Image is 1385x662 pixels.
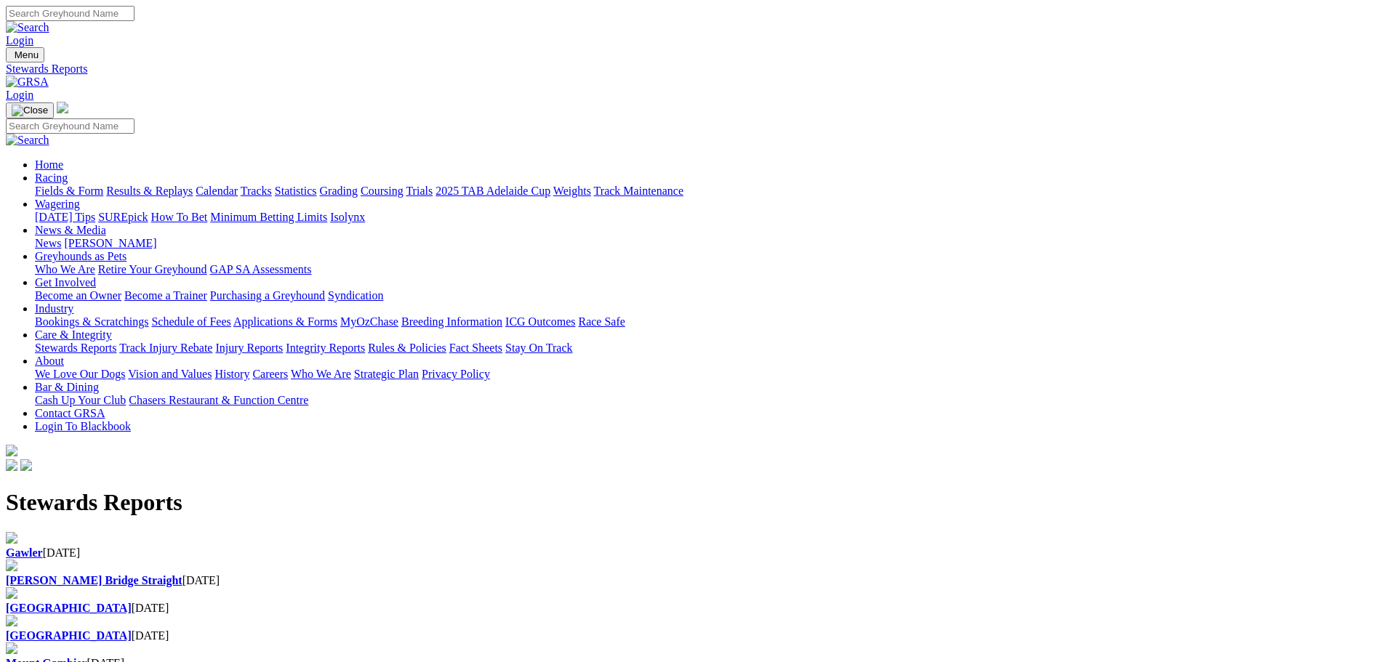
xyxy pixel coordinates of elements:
[291,368,351,380] a: Who We Are
[35,237,61,249] a: News
[6,615,17,626] img: file-red.svg
[233,315,337,328] a: Applications & Forms
[151,211,208,223] a: How To Bet
[35,394,126,406] a: Cash Up Your Club
[35,263,95,275] a: Who We Are
[6,459,17,471] img: facebook.svg
[241,185,272,197] a: Tracks
[553,185,591,197] a: Weights
[6,546,1379,560] div: [DATE]
[401,315,502,328] a: Breeding Information
[6,560,17,571] img: file-red.svg
[340,315,398,328] a: MyOzChase
[6,62,1379,76] a: Stewards Reports
[35,198,80,210] a: Wagering
[151,315,230,328] a: Schedule of Fees
[252,368,288,380] a: Careers
[35,185,1379,198] div: Racing
[275,185,317,197] a: Statistics
[6,602,132,614] a: [GEOGRAPHIC_DATA]
[6,489,1379,516] h1: Stewards Reports
[6,629,1379,642] div: [DATE]
[35,302,73,315] a: Industry
[196,185,238,197] a: Calendar
[35,158,63,171] a: Home
[286,342,365,354] a: Integrity Reports
[6,89,33,101] a: Login
[6,102,54,118] button: Toggle navigation
[35,315,1379,328] div: Industry
[15,49,39,60] span: Menu
[35,368,1379,381] div: About
[449,342,502,354] a: Fact Sheets
[35,276,96,288] a: Get Involved
[20,459,32,471] img: twitter.svg
[328,289,383,302] a: Syndication
[57,102,68,113] img: logo-grsa-white.png
[35,355,64,367] a: About
[6,118,135,134] input: Search
[35,171,68,184] a: Racing
[6,642,17,654] img: file-red.svg
[215,342,283,354] a: Injury Reports
[361,185,404,197] a: Coursing
[12,105,48,116] img: Close
[129,394,308,406] a: Chasers Restaurant & Function Centre
[124,289,207,302] a: Become a Trainer
[6,6,135,21] input: Search
[35,250,127,262] a: Greyhounds as Pets
[435,185,550,197] a: 2025 TAB Adelaide Cup
[35,224,106,236] a: News & Media
[210,211,327,223] a: Minimum Betting Limits
[35,381,99,393] a: Bar & Dining
[35,394,1379,407] div: Bar & Dining
[368,342,446,354] a: Rules & Policies
[6,445,17,456] img: logo-grsa-white.png
[35,211,95,223] a: [DATE] Tips
[6,574,1379,587] div: [DATE]
[505,342,572,354] a: Stay On Track
[6,47,44,62] button: Toggle navigation
[35,342,116,354] a: Stewards Reports
[35,289,1379,302] div: Get Involved
[422,368,490,380] a: Privacy Policy
[6,629,132,642] b: [GEOGRAPHIC_DATA]
[98,211,148,223] a: SUREpick
[35,185,103,197] a: Fields & Form
[6,21,49,34] img: Search
[406,185,433,197] a: Trials
[35,328,112,341] a: Care & Integrity
[119,342,212,354] a: Track Injury Rebate
[6,34,33,47] a: Login
[6,602,1379,615] div: [DATE]
[594,185,683,197] a: Track Maintenance
[320,185,358,197] a: Grading
[578,315,625,328] a: Race Safe
[35,289,121,302] a: Become an Owner
[128,368,212,380] a: Vision and Values
[35,342,1379,355] div: Care & Integrity
[6,76,49,89] img: GRSA
[35,420,131,432] a: Login To Blackbook
[35,211,1379,224] div: Wagering
[64,237,156,249] a: [PERSON_NAME]
[35,263,1379,276] div: Greyhounds as Pets
[98,263,207,275] a: Retire Your Greyhound
[6,532,17,544] img: file-red.svg
[210,263,312,275] a: GAP SA Assessments
[35,407,105,419] a: Contact GRSA
[505,315,575,328] a: ICG Outcomes
[330,211,365,223] a: Isolynx
[210,289,325,302] a: Purchasing a Greyhound
[6,134,49,147] img: Search
[35,315,148,328] a: Bookings & Scratchings
[6,574,182,586] a: [PERSON_NAME] Bridge Straight
[106,185,193,197] a: Results & Replays
[6,546,43,559] a: Gawler
[6,587,17,599] img: file-red.svg
[35,237,1379,250] div: News & Media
